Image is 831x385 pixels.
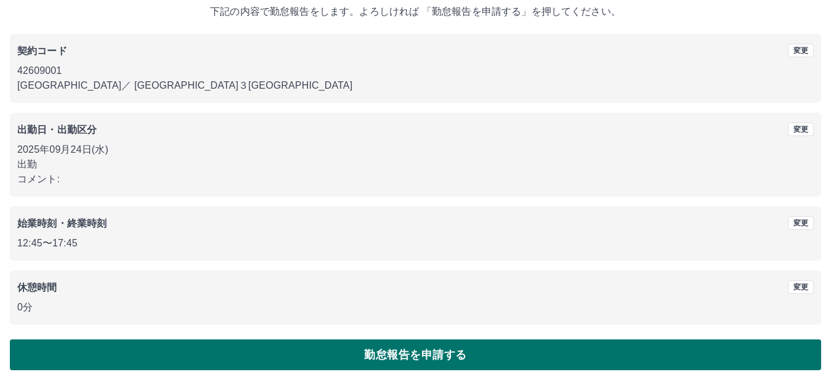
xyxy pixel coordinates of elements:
b: 出勤日・出勤区分 [17,124,97,135]
p: 下記の内容で勤怠報告をします。よろしければ 「勤怠報告を申請する」を押してください。 [10,4,821,19]
p: コメント: [17,172,814,187]
button: 変更 [788,216,814,230]
p: 出勤 [17,157,814,172]
b: 契約コード [17,46,67,56]
b: 休憩時間 [17,282,57,293]
button: 変更 [788,280,814,294]
p: 42609001 [17,63,814,78]
button: 勤怠報告を申請する [10,339,821,370]
b: 始業時刻・終業時刻 [17,218,107,229]
p: 2025年09月24日(水) [17,142,814,157]
p: [GEOGRAPHIC_DATA] ／ [GEOGRAPHIC_DATA]３[GEOGRAPHIC_DATA] [17,78,814,93]
button: 変更 [788,123,814,136]
button: 変更 [788,44,814,57]
p: 12:45 〜 17:45 [17,236,814,251]
p: 0分 [17,300,814,315]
